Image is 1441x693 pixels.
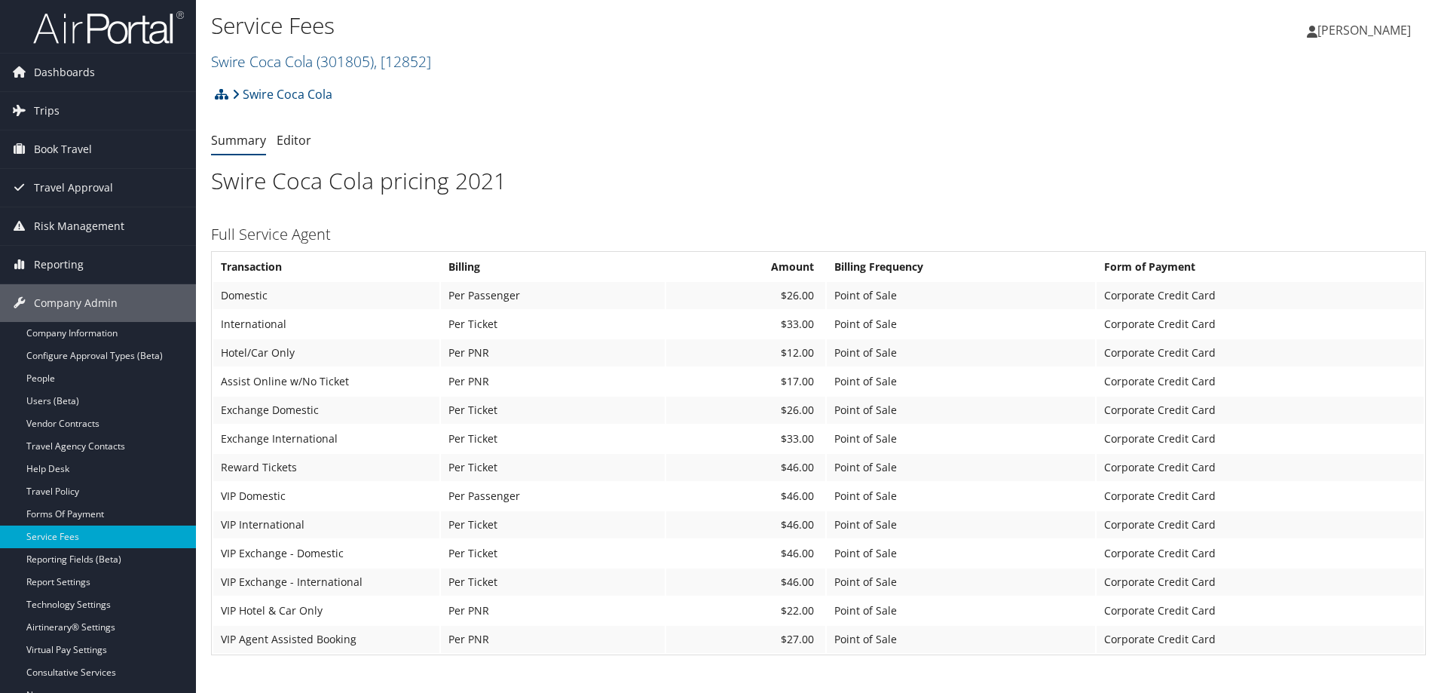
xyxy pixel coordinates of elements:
td: Per PNR [441,626,665,653]
td: Corporate Credit Card [1097,282,1424,309]
td: Per Ticket [441,569,665,596]
td: VIP Agent Assisted Booking [213,626,439,653]
th: Amount [666,253,826,281]
td: Per PNR [441,368,665,395]
td: Exchange Domestic [213,397,439,424]
td: $46.00 [666,569,826,596]
td: $27.00 [666,626,826,653]
a: Swire Coca Cola [211,51,431,72]
td: Per PNR [441,597,665,624]
h1: Swire Coca Cola pricing 2021 [211,165,1426,197]
td: Point of Sale [827,425,1095,452]
td: Per Ticket [441,425,665,452]
td: VIP Hotel & Car Only [213,597,439,624]
td: $33.00 [666,425,826,452]
td: Per Ticket [441,454,665,481]
td: $22.00 [666,597,826,624]
td: VIP Exchange - Domestic [213,540,439,567]
h3: Full Service Agent [211,224,1426,245]
td: Per Ticket [441,540,665,567]
td: Point of Sale [827,282,1095,309]
td: Assist Online w/No Ticket [213,368,439,395]
td: $26.00 [666,282,826,309]
td: Per Passenger [441,282,665,309]
td: $46.00 [666,511,826,538]
a: Summary [211,132,266,149]
a: Swire Coca Cola [232,79,332,109]
span: Book Travel [34,130,92,168]
td: Corporate Credit Card [1097,597,1424,624]
a: Editor [277,132,311,149]
td: Corporate Credit Card [1097,511,1424,538]
td: International [213,311,439,338]
a: [PERSON_NAME] [1307,8,1426,53]
td: VIP Domestic [213,483,439,510]
th: Form of Payment [1097,253,1424,281]
span: , [ 12852 ] [374,51,431,72]
td: Corporate Credit Card [1097,425,1424,452]
img: airportal-logo.png [33,10,184,45]
span: [PERSON_NAME] [1317,22,1411,38]
th: Billing [441,253,665,281]
td: Corporate Credit Card [1097,540,1424,567]
span: ( 301805 ) [317,51,374,72]
span: Trips [34,92,60,130]
td: Per Ticket [441,397,665,424]
td: Point of Sale [827,311,1095,338]
td: VIP Exchange - International [213,569,439,596]
td: Point of Sale [827,483,1095,510]
span: Dashboards [34,54,95,91]
td: $17.00 [666,368,826,395]
td: Per Ticket [441,511,665,538]
td: $46.00 [666,540,826,567]
td: Corporate Credit Card [1097,368,1424,395]
td: Corporate Credit Card [1097,483,1424,510]
td: $26.00 [666,397,826,424]
td: $12.00 [666,339,826,366]
td: Per Ticket [441,311,665,338]
th: Billing Frequency [827,253,1095,281]
td: Corporate Credit Card [1097,311,1424,338]
td: Point of Sale [827,339,1095,366]
h1: Service Fees [211,10,1021,41]
td: Hotel/Car Only [213,339,439,366]
span: Travel Approval [34,169,113,207]
td: $46.00 [666,483,826,510]
span: Risk Management [34,207,124,245]
td: Corporate Credit Card [1097,626,1424,653]
td: Domestic [213,282,439,309]
td: Point of Sale [827,368,1095,395]
td: Per PNR [441,339,665,366]
td: Point of Sale [827,626,1095,653]
span: Reporting [34,246,84,284]
th: Transaction [213,253,439,281]
td: Corporate Credit Card [1097,454,1424,481]
td: Reward Tickets [213,454,439,481]
td: Point of Sale [827,540,1095,567]
td: Per Passenger [441,483,665,510]
td: Point of Sale [827,511,1095,538]
td: Exchange International [213,425,439,452]
td: Corporate Credit Card [1097,569,1424,596]
td: Corporate Credit Card [1097,339,1424,366]
td: Point of Sale [827,569,1095,596]
td: VIP International [213,511,439,538]
td: $33.00 [666,311,826,338]
td: Point of Sale [827,397,1095,424]
td: Point of Sale [827,597,1095,624]
td: $46.00 [666,454,826,481]
span: Company Admin [34,284,118,322]
td: Point of Sale [827,454,1095,481]
td: Corporate Credit Card [1097,397,1424,424]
